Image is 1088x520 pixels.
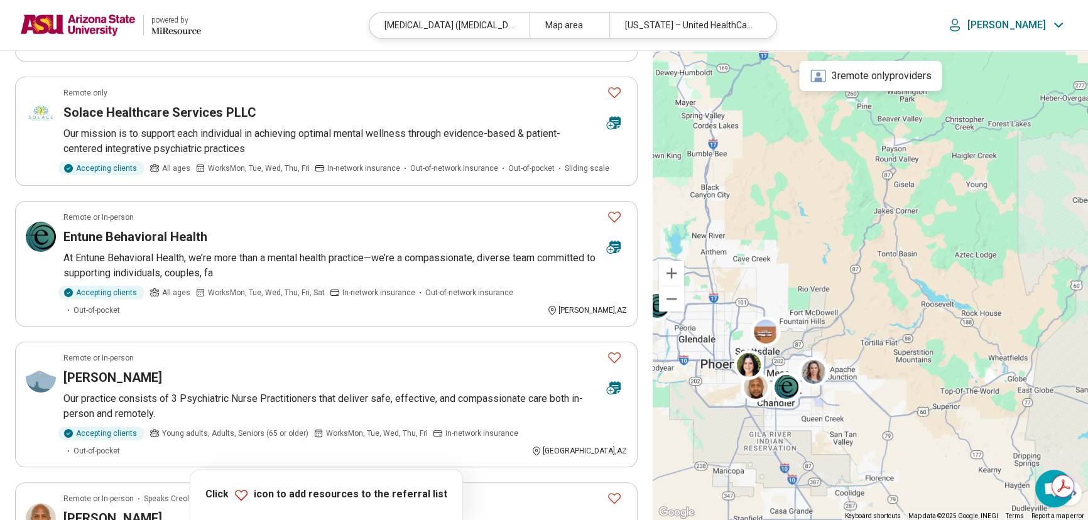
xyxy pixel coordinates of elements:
[205,487,447,502] p: Click icon to add resources to the referral list
[144,493,193,504] span: Speaks Creole
[530,13,609,38] div: Map area
[63,212,134,223] p: Remote or In-person
[602,80,627,106] button: Favorite
[63,493,134,504] p: Remote or In-person
[410,163,498,174] span: Out-of-network insurance
[58,426,144,440] div: Accepting clients
[342,287,415,298] span: In-network insurance
[425,287,513,298] span: Out-of-network insurance
[326,428,428,439] span: Works Mon, Tue, Wed, Thu, Fri
[1031,512,1084,519] a: Report a map error
[63,104,256,121] h3: Solace Healthcare Services PLLC
[63,369,162,386] h3: [PERSON_NAME]
[659,261,684,286] button: Zoom in
[58,286,144,300] div: Accepting clients
[58,161,144,175] div: Accepting clients
[531,445,627,457] div: [GEOGRAPHIC_DATA] , AZ
[908,512,998,519] span: Map data ©2025 Google, INEGI
[602,485,627,511] button: Favorite
[208,163,310,174] span: Works Mon, Tue, Wed, Thu, Fri
[162,428,308,439] span: Young adults, Adults, Seniors (65 or older)
[967,19,1046,31] p: [PERSON_NAME]
[162,287,190,298] span: All ages
[659,286,684,311] button: Zoom out
[63,228,207,246] h3: Entune Behavioral Health
[1006,512,1024,519] a: Terms (opens in new tab)
[445,428,518,439] span: In-network insurance
[63,126,627,156] p: Our mission is to support each individual in achieving optimal mental wellness through evidence-b...
[63,352,134,364] p: Remote or In-person
[327,163,400,174] span: In-network insurance
[547,305,627,316] div: [PERSON_NAME] , AZ
[20,10,136,40] img: Arizona State University
[63,391,627,421] p: Our practice consists of 3 Psychiatric Nurse Practitioners that deliver safe, effective, and comp...
[565,163,609,174] span: Sliding scale
[20,10,201,40] a: Arizona State Universitypowered by
[602,345,627,371] button: Favorite
[63,251,627,281] p: At Entune Behavioral Health, we’re more than a mental health practice—we’re a compassionate, dive...
[63,87,107,99] p: Remote only
[1035,470,1073,507] div: Open chat
[151,14,201,26] div: powered by
[799,61,942,91] div: 3 remote only providers
[208,287,325,298] span: Works Mon, Tue, Wed, Thu, Fri, Sat
[609,13,769,38] div: [US_STATE] – United HealthCare Student Resources
[369,13,529,38] div: [MEDICAL_DATA] ([MEDICAL_DATA])
[602,204,627,230] button: Favorite
[73,305,120,316] span: Out-of-pocket
[162,163,190,174] span: All ages
[73,445,120,457] span: Out-of-pocket
[508,163,555,174] span: Out-of-pocket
